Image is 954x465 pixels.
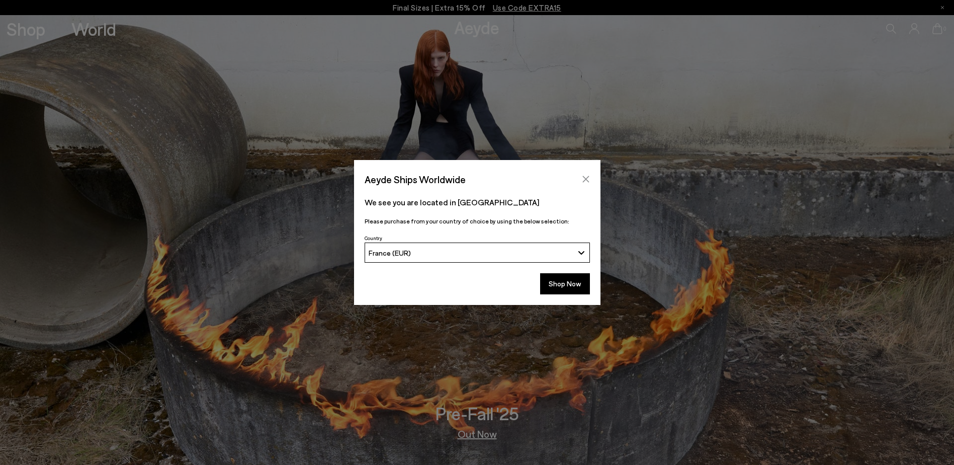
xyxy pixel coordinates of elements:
[578,172,593,187] button: Close
[369,249,411,257] span: France (EUR)
[365,171,466,188] span: Aeyde Ships Worldwide
[365,196,590,208] p: We see you are located in [GEOGRAPHIC_DATA]
[365,216,590,226] p: Please purchase from your country of choice by using the below selection:
[540,273,590,294] button: Shop Now
[365,235,382,241] span: Country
